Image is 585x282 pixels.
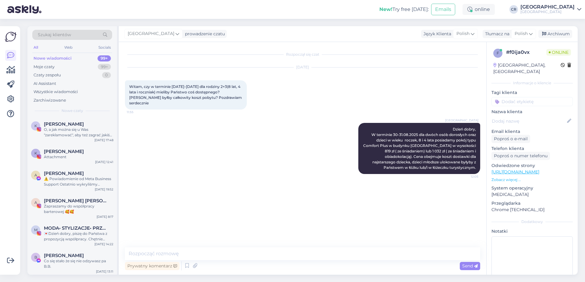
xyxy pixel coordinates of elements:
span: Kasia Lebiecka [44,149,84,154]
span: A [34,173,37,177]
div: Dodatkowy [491,219,573,225]
div: Poproś o numer telefonu [491,152,550,160]
div: prowadzenie czatu [183,31,225,37]
span: Online [546,49,571,56]
input: Dodać etykietę [491,97,573,106]
div: ⚠️ Powiadomienie od Meta Business Support Ostatnio wykryliśmy nietypową aktywność na Twoim koncie... [44,176,113,187]
div: Tłumacz na [483,31,509,37]
div: Try free [DATE]: [379,6,429,13]
input: Dodaj nazwę [492,118,566,124]
div: [GEOGRAPHIC_DATA], [GEOGRAPHIC_DATA] [493,62,561,75]
div: Język Klienta [421,31,451,37]
div: [DATE] [125,64,480,70]
span: f [497,51,499,55]
span: Witam, czy w terminie [DATE]-[DATE] dla rodziny 2+3(8 lat, 4 lata i roczniak) mieliby Państwo coś... [129,84,243,105]
span: K [34,151,37,155]
span: Polish [456,30,470,37]
div: 99+ [98,64,111,70]
div: Archiwum [538,30,572,38]
span: Karolina Wołczyńska [44,121,84,127]
p: Nazwa klienta [491,109,573,115]
div: 💌Dzień dobry, piszę do Państwa z propozycją współpracy. Chętnie odwiedziłabym Państwa hotel z rod... [44,231,113,242]
div: [DATE] 14:22 [94,242,113,246]
div: Moje czaty [34,64,55,70]
div: Co się stało że się nie odzywasz pa B.B. [44,258,113,269]
div: [DATE] 17:48 [94,138,113,142]
span: Anna Żukowska Ewa Adamczewska BLIŹNIACZKI • Bóg • rodzina • dom [44,198,107,204]
div: All [32,44,39,51]
span: MODA• STYLIZACJE• PRZEGLĄDY KOLEKCJI [44,225,107,231]
div: Prywatny komentarz [125,262,179,270]
span: B [34,255,37,259]
b: New! [379,6,392,12]
div: [DATE] 13:11 [96,269,113,274]
div: Attachment [44,154,113,160]
div: [DATE] 8:17 [97,214,113,219]
p: Notatki [491,228,573,235]
p: Przeglądarka [491,200,573,207]
span: Nowe czaty [62,108,83,113]
div: Czaty zespołu [34,72,61,78]
div: # f0ija0vx [506,49,546,56]
div: CR [509,5,518,14]
div: Nowe wiadomości [34,55,72,61]
span: Send [462,263,478,269]
div: [DATE] 19:52 [95,187,113,192]
span: A [34,200,37,205]
p: Email klienta [491,128,573,135]
p: Telefon klienta [491,145,573,152]
p: [MEDICAL_DATA] [491,191,573,198]
a: [URL][DOMAIN_NAME] [491,169,539,175]
div: Socials [97,44,112,51]
p: Zobacz więcej ... [491,177,573,183]
div: Informacje o kliencie [491,80,573,86]
span: [GEOGRAPHIC_DATA] [128,30,174,37]
span: Polish [515,30,528,37]
div: Wszystkie wiadomości [34,89,78,95]
div: Poproś o e-mail [491,135,530,143]
button: Emails [431,4,455,15]
div: Zarchiwizowane [34,97,66,103]
div: Rozpoczął się czat [125,52,480,57]
p: Tagi klienta [491,89,573,96]
div: Zapraszamy do współpracy barterowej 🥰🥰 [44,204,113,214]
div: Web [63,44,74,51]
div: 0 [102,72,111,78]
p: Chrome [TECHNICAL_ID] [491,207,573,213]
span: [GEOGRAPHIC_DATA] [445,118,478,123]
span: 11:55 [127,110,150,114]
a: [GEOGRAPHIC_DATA][GEOGRAPHIC_DATA] [520,5,581,14]
img: Askly Logo [5,31,16,43]
span: K [34,124,37,128]
p: Odwiedzone strony [491,162,573,169]
span: 12:05 [456,174,478,179]
div: AI Assistant [34,81,56,87]
span: Akiba Benedict [44,171,84,176]
div: online [463,4,495,15]
span: Bożena Bolewicz [44,253,84,258]
div: 99+ [97,55,111,61]
p: System operacyjny [491,185,573,191]
div: O, a jak można się u Was "zareklamować", aby też zagrać jakiś klimatyczny koncercik?😎 [44,127,113,138]
div: [DATE] 12:41 [95,160,113,164]
span: Szukaj klientów [38,32,71,38]
div: [GEOGRAPHIC_DATA] [520,9,575,14]
div: [GEOGRAPHIC_DATA] [520,5,575,9]
span: M [34,228,37,232]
